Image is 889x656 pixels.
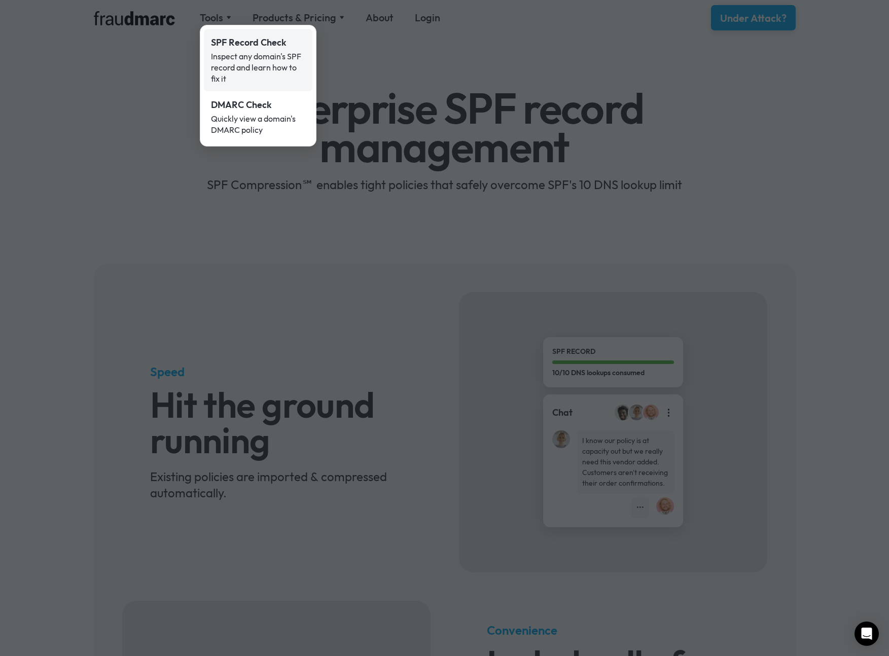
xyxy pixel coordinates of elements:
[204,91,312,142] a: DMARC CheckQuickly view a domain's DMARC policy
[211,98,305,112] div: DMARC Check
[211,51,305,84] div: Inspect any domain's SPF record and learn how to fix it
[211,36,305,49] div: SPF Record Check
[204,29,312,91] a: SPF Record CheckInspect any domain's SPF record and learn how to fix it
[855,622,879,646] div: Open Intercom Messenger
[211,113,305,135] div: Quickly view a domain's DMARC policy
[200,25,316,147] nav: Tools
